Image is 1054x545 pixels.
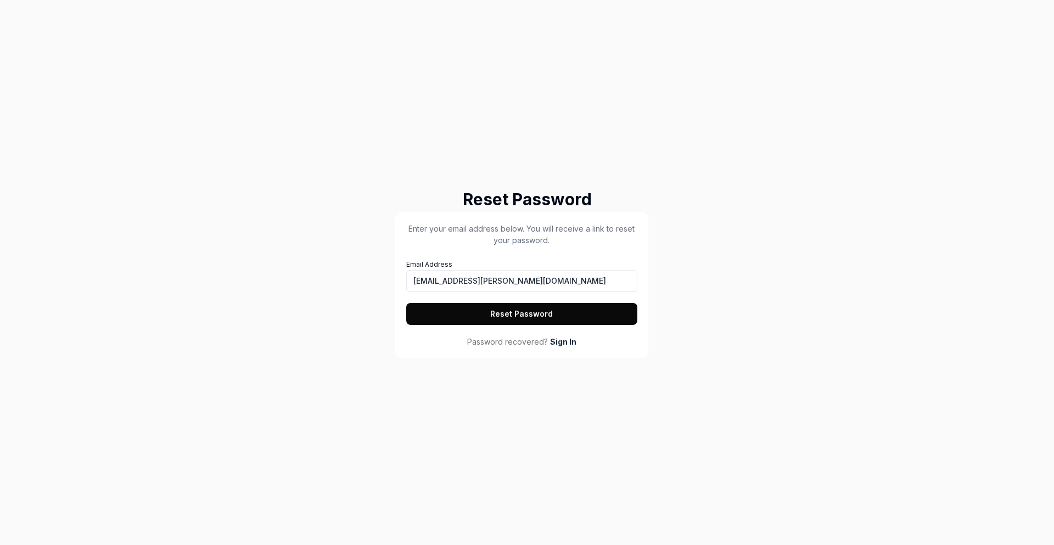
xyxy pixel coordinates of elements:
[406,270,637,292] input: Email Address
[406,260,637,292] label: Email Address
[550,336,576,347] a: Sign In
[406,303,637,325] button: Reset Password
[467,336,548,347] span: Password recovered?
[395,187,659,212] h2: Reset Password
[406,223,637,246] p: Enter your email address below. You will receive a link to reset your password.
